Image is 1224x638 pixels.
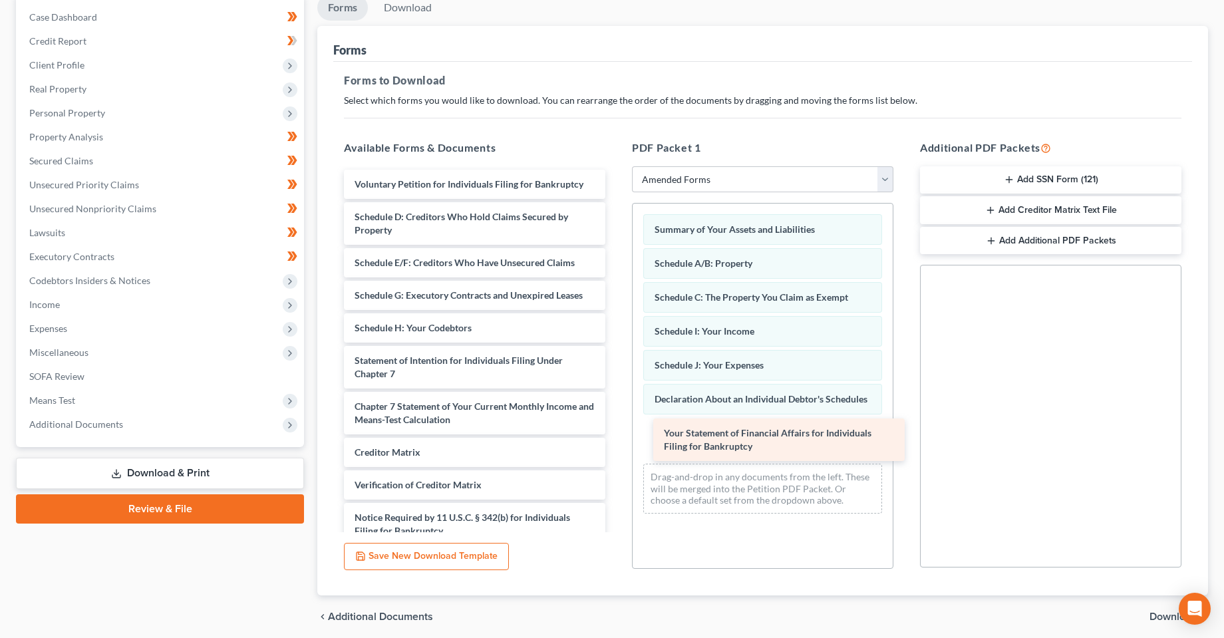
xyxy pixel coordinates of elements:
[344,140,605,156] h5: Available Forms & Documents
[655,257,752,269] span: Schedule A/B: Property
[655,325,754,337] span: Schedule I: Your Income
[29,107,105,118] span: Personal Property
[16,494,304,524] a: Review & File
[344,73,1181,88] h5: Forms to Download
[1179,593,1211,625] div: Open Intercom Messenger
[655,393,867,404] span: Declaration About an Individual Debtor's Schedules
[355,289,583,301] span: Schedule G: Executory Contracts and Unexpired Leases
[19,365,304,389] a: SOFA Review
[355,257,575,268] span: Schedule E/F: Creditors Who Have Unsecured Claims
[29,11,97,23] span: Case Dashboard
[920,227,1181,255] button: Add Additional PDF Packets
[19,29,304,53] a: Credit Report
[29,227,65,238] span: Lawsuits
[29,179,139,190] span: Unsecured Priority Claims
[19,5,304,29] a: Case Dashboard
[29,418,123,430] span: Additional Documents
[29,371,84,382] span: SOFA Review
[19,149,304,173] a: Secured Claims
[29,395,75,406] span: Means Test
[29,203,156,214] span: Unsecured Nonpriority Claims
[355,211,568,236] span: Schedule D: Creditors Who Hold Claims Secured by Property
[1149,611,1197,622] span: Download
[355,355,563,379] span: Statement of Intention for Individuals Filing Under Chapter 7
[328,611,433,622] span: Additional Documents
[355,322,472,333] span: Schedule H: Your Codebtors
[29,35,86,47] span: Credit Report
[355,178,583,190] span: Voluntary Petition for Individuals Filing for Bankruptcy
[19,245,304,269] a: Executory Contracts
[344,543,509,571] button: Save New Download Template
[29,299,60,310] span: Income
[664,427,871,452] span: Your Statement of Financial Affairs for Individuals Filing for Bankruptcy
[19,173,304,197] a: Unsecured Priority Claims
[29,251,114,262] span: Executory Contracts
[1149,611,1208,622] button: Download chevron_right
[920,140,1181,156] h5: Additional PDF Packets
[655,291,848,303] span: Schedule C: The Property You Claim as Exempt
[655,359,764,371] span: Schedule J: Your Expenses
[317,611,328,622] i: chevron_left
[29,155,93,166] span: Secured Claims
[29,59,84,71] span: Client Profile
[344,94,1181,107] p: Select which forms you would like to download. You can rearrange the order of the documents by dr...
[355,446,420,458] span: Creditor Matrix
[333,42,367,58] div: Forms
[632,140,893,156] h5: PDF Packet 1
[29,131,103,142] span: Property Analysis
[19,125,304,149] a: Property Analysis
[29,347,88,358] span: Miscellaneous
[355,479,482,490] span: Verification of Creditor Matrix
[29,323,67,334] span: Expenses
[920,166,1181,194] button: Add SSN Form (121)
[29,83,86,94] span: Real Property
[29,275,150,286] span: Codebtors Insiders & Notices
[643,464,882,514] div: Drag-and-drop in any documents from the left. These will be merged into the Petition PDF Packet. ...
[355,512,570,536] span: Notice Required by 11 U.S.C. § 342(b) for Individuals Filing for Bankruptcy
[920,196,1181,224] button: Add Creditor Matrix Text File
[655,224,815,235] span: Summary of Your Assets and Liabilities
[19,221,304,245] a: Lawsuits
[19,197,304,221] a: Unsecured Nonpriority Claims
[317,611,433,622] a: chevron_left Additional Documents
[355,400,594,425] span: Chapter 7 Statement of Your Current Monthly Income and Means-Test Calculation
[16,458,304,489] a: Download & Print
